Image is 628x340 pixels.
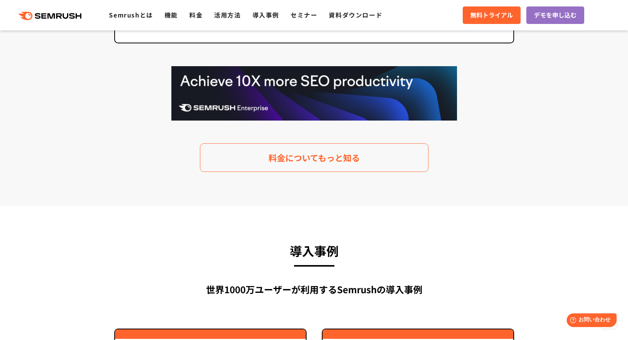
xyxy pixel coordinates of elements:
div: 世界1000万ユーザーが利用する Semrushの導入事例 [114,283,514,296]
a: デモを申し込む [526,6,584,24]
span: 料金についてもっと知る [268,151,360,164]
a: 料金 [189,10,203,19]
h3: 導入事例 [114,240,514,261]
a: 機能 [165,10,178,19]
a: Semrushとは [109,10,153,19]
a: セミナー [291,10,317,19]
a: 導入事例 [252,10,279,19]
span: デモを申し込む [534,10,577,20]
a: 資料ダウンロード [329,10,382,19]
span: 無料トライアル [470,10,513,20]
a: 無料トライアル [463,6,521,24]
a: 料金についてもっと知る [200,143,428,172]
a: 活用方法 [214,10,241,19]
iframe: Help widget launcher [560,310,620,332]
